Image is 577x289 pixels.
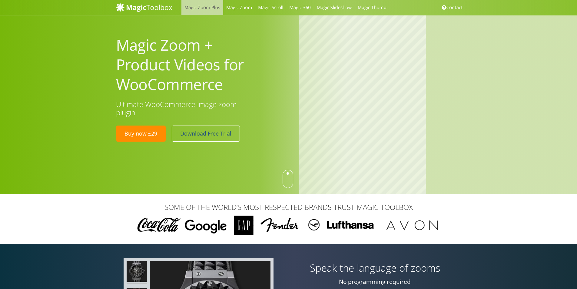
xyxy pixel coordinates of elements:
p: No programming required [293,278,457,285]
h3: Ultimate WooCommerce image zoom plugin [116,100,255,116]
h1: Magic Zoom + Product Videos for WooCommerce [116,35,255,94]
a: Download Free Trial [172,126,240,141]
h3: SOME OF THE WORLD’S MOST RESPECTED BRANDS TRUST MAGIC TOOLBOX [116,203,461,211]
img: MagicToolbox.com - Image tools for your website [116,3,172,12]
img: Magic Toolbox Customers [134,216,444,235]
a: Buy now £29 [116,126,166,141]
h3: Speak the language of zooms [293,263,457,274]
a: Big Bang Depeche Mode [127,261,147,283]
